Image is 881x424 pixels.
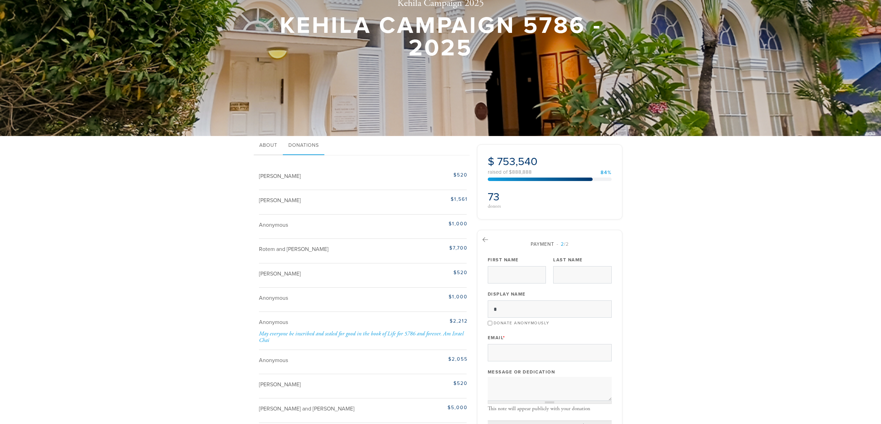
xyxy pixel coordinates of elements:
[259,246,329,253] span: Rotem and [PERSON_NAME]
[494,321,549,325] label: Donate Anonymously
[553,257,583,263] label: Last Name
[488,257,519,263] label: First Name
[259,381,301,388] span: [PERSON_NAME]
[395,355,468,363] div: $2,055
[488,369,555,375] label: Message or dedication
[488,291,526,297] label: Display Name
[497,155,538,168] span: 753,540
[259,331,468,344] div: May everyone be inscribed and sealed for good in the book of Life for 5786 and forever. Am Israel...
[395,317,468,325] div: $2,212
[557,241,569,247] span: /2
[395,196,468,203] div: $1,561
[278,15,603,59] h1: Kehila Campaign 5786 - 2025
[395,380,468,387] div: $520
[488,241,612,248] div: Payment
[254,136,283,155] a: About
[259,173,301,180] span: [PERSON_NAME]
[259,357,288,364] span: Anonymous
[561,241,564,247] span: 2
[259,319,288,326] span: Anonymous
[395,220,468,227] div: $1,000
[259,270,301,277] span: [PERSON_NAME]
[395,171,468,179] div: $520
[259,197,301,204] span: [PERSON_NAME]
[395,244,468,252] div: $7,700
[259,222,288,228] span: Anonymous
[488,204,548,209] div: donors
[283,136,324,155] a: Donations
[488,406,612,412] div: This note will appear publicly with your donation
[488,335,505,341] label: Email
[488,190,548,204] h2: 73
[259,405,354,412] span: [PERSON_NAME] and [PERSON_NAME]
[395,269,468,276] div: $520
[395,293,468,300] div: $1,000
[395,404,468,411] div: $5,000
[601,170,612,175] div: 84%
[259,295,288,301] span: Anonymous
[503,335,505,341] span: This field is required.
[488,170,612,175] div: raised of $888,888
[488,155,494,168] span: $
